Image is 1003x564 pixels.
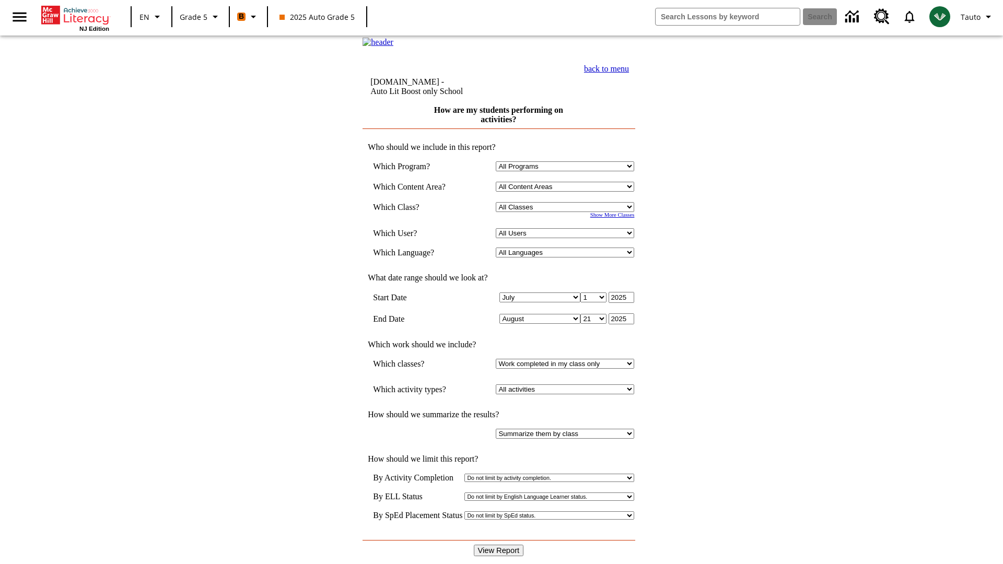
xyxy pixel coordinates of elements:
[957,7,999,26] button: Profile/Settings
[239,10,244,23] span: B
[135,7,168,26] button: Language: EN, Select a language
[373,313,461,324] td: End Date
[373,292,461,303] td: Start Date
[370,87,463,96] nobr: Auto Lit Boost only School
[373,511,462,520] td: By SpEd Placement Status
[363,273,634,283] td: What date range should we look at?
[373,202,461,212] td: Which Class?
[839,3,868,31] a: Data Center
[233,7,264,26] button: Boost Class color is orange. Change class color
[373,473,462,483] td: By Activity Completion
[363,454,634,464] td: How should we limit this report?
[373,248,461,257] td: Which Language?
[79,26,109,32] span: NJ Edition
[929,6,950,27] img: avatar image
[363,340,634,349] td: Which work should we include?
[434,105,563,124] a: How are my students performing on activities?
[656,8,800,25] input: search field
[868,3,896,31] a: Resource Center, Will open in new tab
[373,228,461,238] td: Which User?
[373,359,461,369] td: Which classes?
[373,384,461,394] td: Which activity types?
[180,11,207,22] span: Grade 5
[370,77,530,96] td: [DOMAIN_NAME] -
[584,64,629,73] a: back to menu
[590,212,635,218] a: Show More Classes
[373,182,446,191] nobr: Which Content Area?
[961,11,981,22] span: Tauto
[363,143,634,152] td: Who should we include in this report?
[373,161,461,171] td: Which Program?
[363,38,393,47] img: header
[923,3,957,30] button: Select a new avatar
[176,7,226,26] button: Grade: Grade 5, Select a grade
[279,11,355,22] span: 2025 Auto Grade 5
[373,492,462,501] td: By ELL Status
[139,11,149,22] span: EN
[896,3,923,30] a: Notifications
[474,545,524,556] input: View Report
[4,2,35,32] button: Open side menu
[363,410,634,419] td: How should we summarize the results?
[41,4,109,32] div: Home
